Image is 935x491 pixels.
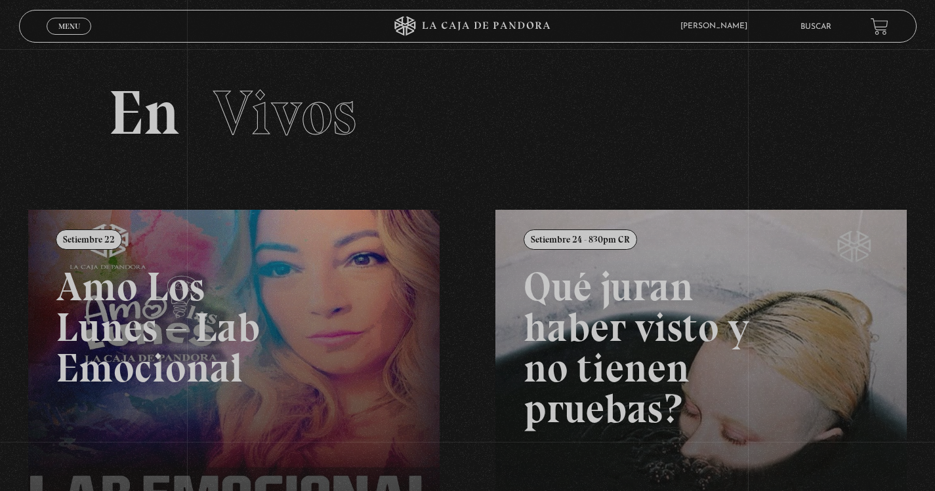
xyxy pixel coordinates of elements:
a: View your shopping cart [871,17,888,35]
span: Menu [58,22,80,30]
h2: En [108,82,826,144]
a: Buscar [800,23,831,31]
span: Vivos [213,75,356,150]
span: [PERSON_NAME] [674,22,760,30]
span: Cerrar [54,33,85,43]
